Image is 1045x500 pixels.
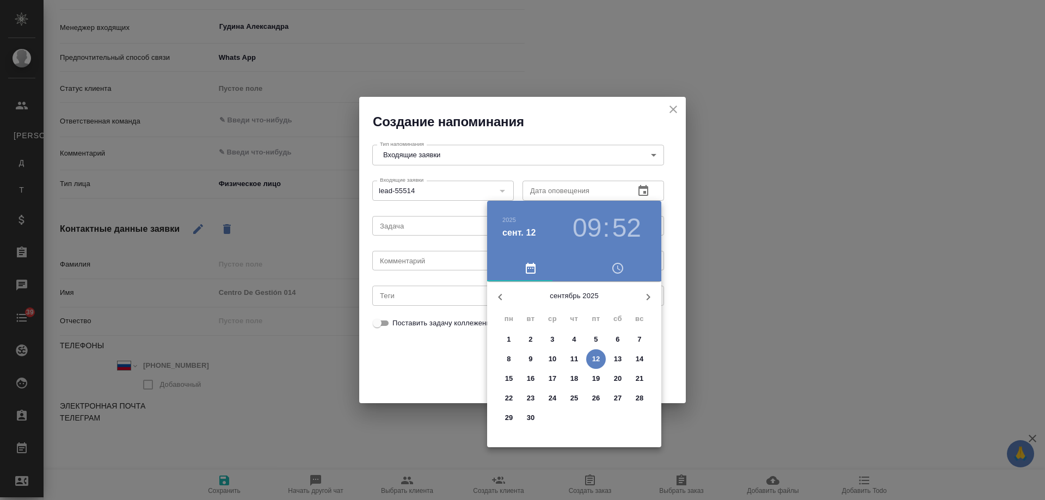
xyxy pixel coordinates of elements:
button: 09 [573,213,601,243]
span: сб [608,313,628,324]
button: 13 [608,349,628,369]
button: 10 [543,349,562,369]
p: 3 [550,334,554,345]
button: 24 [543,388,562,408]
p: 18 [570,373,579,384]
span: пт [586,313,606,324]
button: 12 [586,349,606,369]
button: 52 [612,213,641,243]
p: 30 [527,412,535,423]
button: 23 [521,388,540,408]
span: пн [499,313,519,324]
p: 11 [570,354,579,365]
p: 16 [527,373,535,384]
p: 23 [527,393,535,404]
button: 2 [521,330,540,349]
p: 14 [636,354,644,365]
p: 20 [614,373,622,384]
button: 29 [499,408,519,428]
button: 3 [543,330,562,349]
button: 2025 [502,217,516,223]
p: 13 [614,354,622,365]
button: 7 [630,330,649,349]
p: 4 [572,334,576,345]
button: 9 [521,349,540,369]
p: 21 [636,373,644,384]
p: 12 [592,354,600,365]
button: 21 [630,369,649,388]
button: 19 [586,369,606,388]
p: 6 [616,334,619,345]
p: 5 [594,334,598,345]
button: 15 [499,369,519,388]
p: 7 [637,334,641,345]
p: 2 [528,334,532,345]
button: 14 [630,349,649,369]
span: вт [521,313,540,324]
p: 28 [636,393,644,404]
p: 15 [505,373,513,384]
button: 17 [543,369,562,388]
button: 11 [564,349,584,369]
p: сентябрь 2025 [513,291,635,301]
button: 8 [499,349,519,369]
span: ср [543,313,562,324]
button: 25 [564,388,584,408]
button: 6 [608,330,628,349]
h3: : [603,213,610,243]
button: 18 [564,369,584,388]
button: 4 [564,330,584,349]
button: 27 [608,388,628,408]
button: 5 [586,330,606,349]
p: 24 [549,393,557,404]
span: чт [564,313,584,324]
button: 22 [499,388,519,408]
button: 16 [521,369,540,388]
p: 22 [505,393,513,404]
button: 20 [608,369,628,388]
p: 26 [592,393,600,404]
button: 1 [499,330,519,349]
p: 25 [570,393,579,404]
span: вс [630,313,649,324]
button: сент. 12 [502,226,536,239]
p: 9 [528,354,532,365]
p: 8 [507,354,511,365]
p: 10 [549,354,557,365]
button: 26 [586,388,606,408]
p: 27 [614,393,622,404]
button: 28 [630,388,649,408]
p: 1 [507,334,511,345]
p: 29 [505,412,513,423]
button: 30 [521,408,540,428]
p: 19 [592,373,600,384]
p: 17 [549,373,557,384]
